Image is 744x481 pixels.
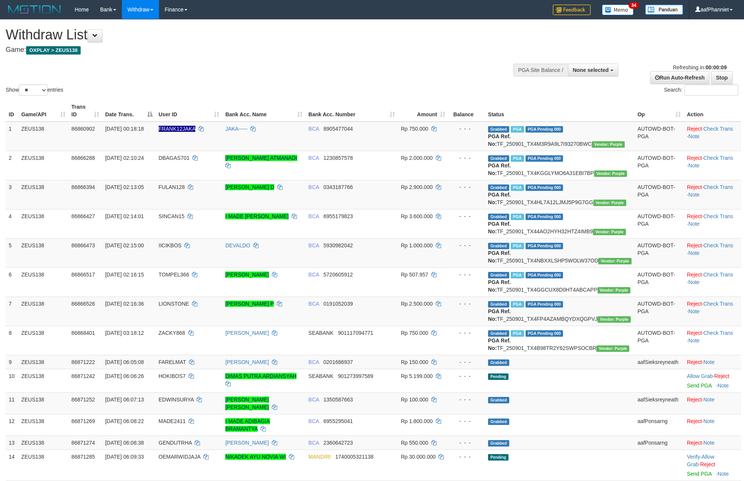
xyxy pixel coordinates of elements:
[451,358,482,366] div: - - -
[687,454,700,460] a: Verify
[703,301,733,307] a: Check Trans
[222,100,305,122] th: Bank Acc. Name: activate to sort column ascending
[6,297,18,326] td: 7
[105,330,144,336] span: [DATE] 03:18:12
[488,359,509,366] span: Grabbed
[6,46,488,54] h4: Game:
[703,184,733,190] a: Check Trans
[306,100,398,122] th: Bank Acc. Number: activate to sort column ascending
[105,397,144,403] span: [DATE] 06:07:13
[688,308,700,314] a: Note
[488,330,509,337] span: Grabbed
[488,133,511,147] b: PGA Ref. No:
[225,126,247,132] a: JAKA-----
[511,214,524,220] span: Marked by aafpengsreynich
[72,213,95,219] span: 86866427
[635,297,684,326] td: AUTOWD-BOT-PGA
[323,213,353,219] span: Copy 6955179823 to clipboard
[6,267,18,297] td: 6
[338,373,373,379] span: Copy 901273997589 to clipboard
[225,454,286,460] a: NIKADEK AYU NOVIA WI
[684,122,741,151] td: · ·
[6,27,488,42] h1: Withdraw List
[448,100,485,122] th: Balance
[159,440,192,446] span: GENDUTRHA
[105,272,144,278] span: [DATE] 02:16:15
[72,272,95,278] span: 86866517
[309,454,331,460] span: MANDIRI
[225,184,274,190] a: [PERSON_NAME] D
[688,279,700,285] a: Note
[72,126,95,132] span: 86860902
[650,71,710,84] a: Run Auto-Refresh
[225,397,269,410] a: [PERSON_NAME] [PERSON_NAME]
[573,67,609,73] span: None selected
[717,471,729,477] a: Note
[451,154,482,162] div: - - -
[451,300,482,308] div: - - -
[526,243,563,249] span: PGA Pending
[323,272,353,278] span: Copy 5720605912 to clipboard
[687,454,714,467] span: ·
[72,418,95,424] span: 86871269
[687,359,702,365] a: Reject
[6,450,18,481] td: 14
[485,326,635,355] td: TF_250901_TX4B98TR2Y62SWPSOCBR
[323,184,353,190] span: Copy 0343187766 to clipboard
[688,250,700,256] a: Note
[703,359,715,365] a: Note
[225,418,270,432] a: I MADE ADIBAGIA BRAMANTYA
[309,301,319,307] span: BCA
[401,373,433,379] span: Rp 5.199.000
[664,84,738,96] label: Search:
[488,419,509,425] span: Grabbed
[526,184,563,191] span: PGA Pending
[72,454,95,460] span: 86871285
[18,122,68,151] td: ZEUS138
[687,155,702,161] a: Reject
[485,122,635,151] td: TF_250901_TX4M3R9A9L7I93270BWC
[323,242,353,248] span: Copy 5930982042 to clipboard
[488,214,509,220] span: Grabbed
[105,373,144,379] span: [DATE] 06:06:26
[684,392,741,414] td: ·
[323,397,353,403] span: Copy 1350587663 to clipboard
[6,209,18,238] td: 4
[309,184,319,190] span: BCA
[18,267,68,297] td: ZEUS138
[684,355,741,369] td: ·
[635,122,684,151] td: AUTOWD-BOT-PGA
[451,183,482,191] div: - - -
[488,192,511,205] b: PGA Ref. No:
[635,414,684,436] td: aafPonsarng
[703,440,715,446] a: Note
[488,440,509,447] span: Grabbed
[488,250,511,264] b: PGA Ref. No:
[485,209,635,238] td: TF_250901_TX44AO2HYH32HTZ4IMB9
[717,383,729,389] a: Note
[629,2,639,9] span: 34
[593,200,626,206] span: Vendor URL: https://trx4.1velocity.biz
[526,214,563,220] span: PGA Pending
[323,126,353,132] span: Copy 8905477044 to clipboard
[6,180,18,209] td: 3
[688,221,700,227] a: Note
[159,418,186,424] span: MADE2411
[597,316,630,323] span: Vendor URL: https://trx4.1velocity.biz
[401,155,433,161] span: Rp 2.000.000
[684,180,741,209] td: · ·
[511,301,524,308] span: Marked by aafpengsreynich
[597,287,630,294] span: Vendor URL: https://trx4.1velocity.biz
[401,272,428,278] span: Rp 507.957
[6,414,18,436] td: 12
[159,155,190,161] span: DBAGAS701
[401,301,433,307] span: Rp 2.500.000
[401,126,428,132] span: Rp 750.000
[18,238,68,267] td: ZEUS138
[488,397,509,403] span: Grabbed
[159,242,182,248] span: IICIKBOS
[105,242,144,248] span: [DATE] 02:15:00
[684,450,741,481] td: · ·
[645,5,683,15] img: panduan.png
[598,258,631,264] span: Vendor URL: https://trx4.1velocity.biz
